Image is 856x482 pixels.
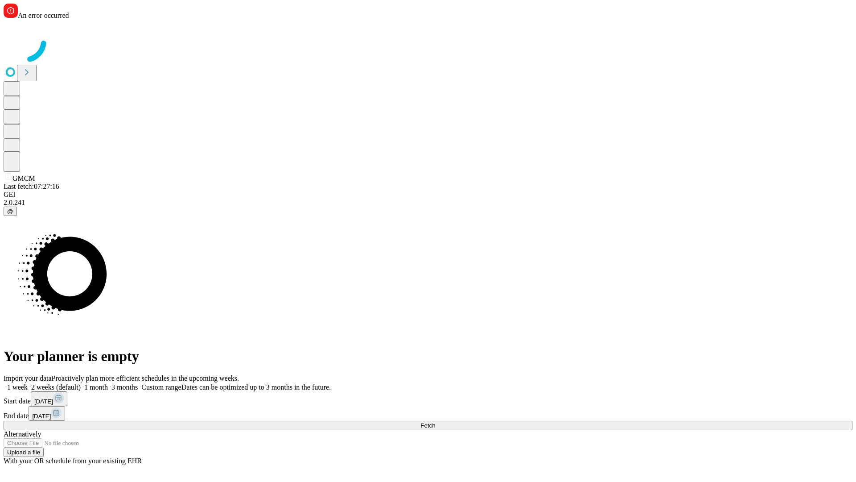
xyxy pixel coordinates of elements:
[4,448,44,457] button: Upload a file
[32,413,51,420] span: [DATE]
[4,406,852,421] div: End date
[420,422,435,429] span: Fetch
[52,374,239,382] span: Proactively plan more efficient schedules in the upcoming weeks.
[181,383,331,391] span: Dates can be optimized up to 3 months in the future.
[4,183,59,190] span: Last fetch: 07:27:16
[7,383,28,391] span: 1 week
[111,383,138,391] span: 3 months
[4,199,852,207] div: 2.0.241
[34,398,53,405] span: [DATE]
[4,430,41,438] span: Alternatively
[4,348,852,365] h1: Your planner is empty
[4,391,852,406] div: Start date
[4,207,17,216] button: @
[141,383,181,391] span: Custom range
[31,383,81,391] span: 2 weeks (default)
[4,457,142,465] span: With your OR schedule from your existing EHR
[4,191,852,199] div: GEI
[31,391,67,406] button: [DATE]
[84,383,108,391] span: 1 month
[29,406,65,421] button: [DATE]
[4,374,52,382] span: Import your data
[7,208,13,215] span: @
[18,12,69,19] span: An error occurred
[4,421,852,430] button: Fetch
[12,175,35,182] span: GMCM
